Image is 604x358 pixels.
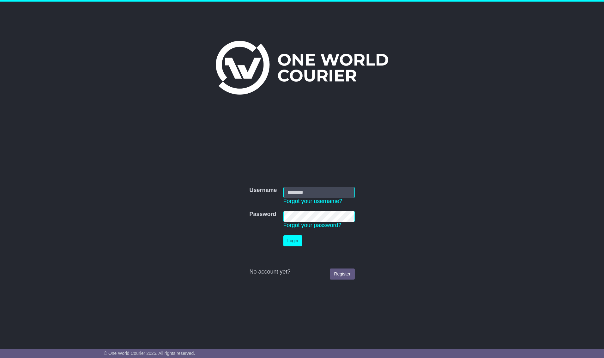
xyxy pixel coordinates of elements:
span: © One World Courier 2025. All rights reserved. [104,351,195,356]
button: Login [283,235,302,246]
a: Forgot your password? [283,222,341,228]
a: Register [330,268,354,280]
div: No account yet? [249,268,354,275]
label: Password [249,211,276,218]
label: Username [249,187,277,194]
img: One World [216,41,388,95]
a: Forgot your username? [283,198,342,204]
